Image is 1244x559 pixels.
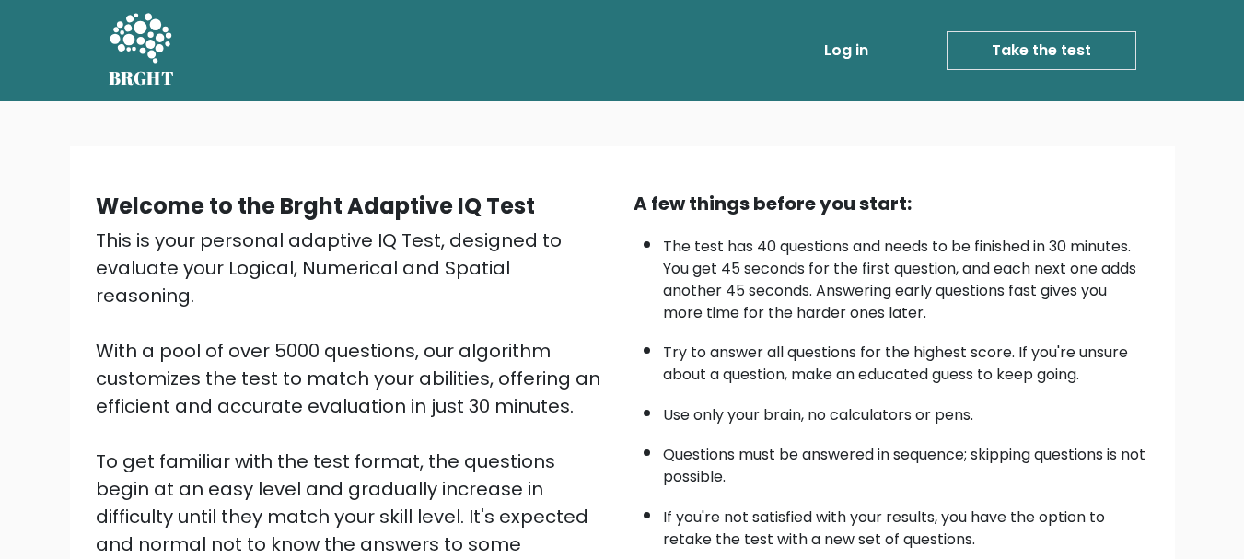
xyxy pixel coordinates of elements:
div: A few things before you start: [634,190,1149,217]
li: The test has 40 questions and needs to be finished in 30 minutes. You get 45 seconds for the firs... [663,227,1149,324]
b: Welcome to the Brght Adaptive IQ Test [96,191,535,221]
li: Try to answer all questions for the highest score. If you're unsure about a question, make an edu... [663,332,1149,386]
a: BRGHT [109,7,175,94]
li: Questions must be answered in sequence; skipping questions is not possible. [663,435,1149,488]
a: Take the test [947,31,1136,70]
li: Use only your brain, no calculators or pens. [663,395,1149,426]
h5: BRGHT [109,67,175,89]
li: If you're not satisfied with your results, you have the option to retake the test with a new set ... [663,497,1149,551]
a: Log in [817,32,876,69]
